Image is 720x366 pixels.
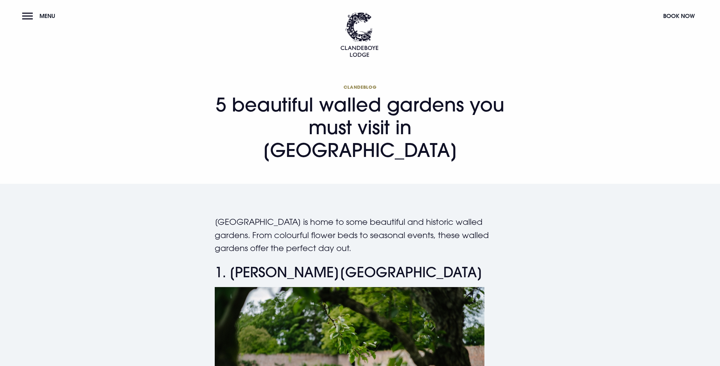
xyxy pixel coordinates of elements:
h1: 5 beautiful walled gardens you must visit in [GEOGRAPHIC_DATA] [215,84,505,161]
p: [GEOGRAPHIC_DATA] is home to some beautiful and historic walled gardens. From colourful flower be... [215,215,505,255]
span: Menu [39,12,55,20]
button: Menu [22,9,58,23]
button: Book Now [660,9,698,23]
h2: 1. [PERSON_NAME][GEOGRAPHIC_DATA] [215,264,505,281]
img: Clandeboye Lodge [340,12,378,57]
span: Clandeblog [215,84,505,90]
